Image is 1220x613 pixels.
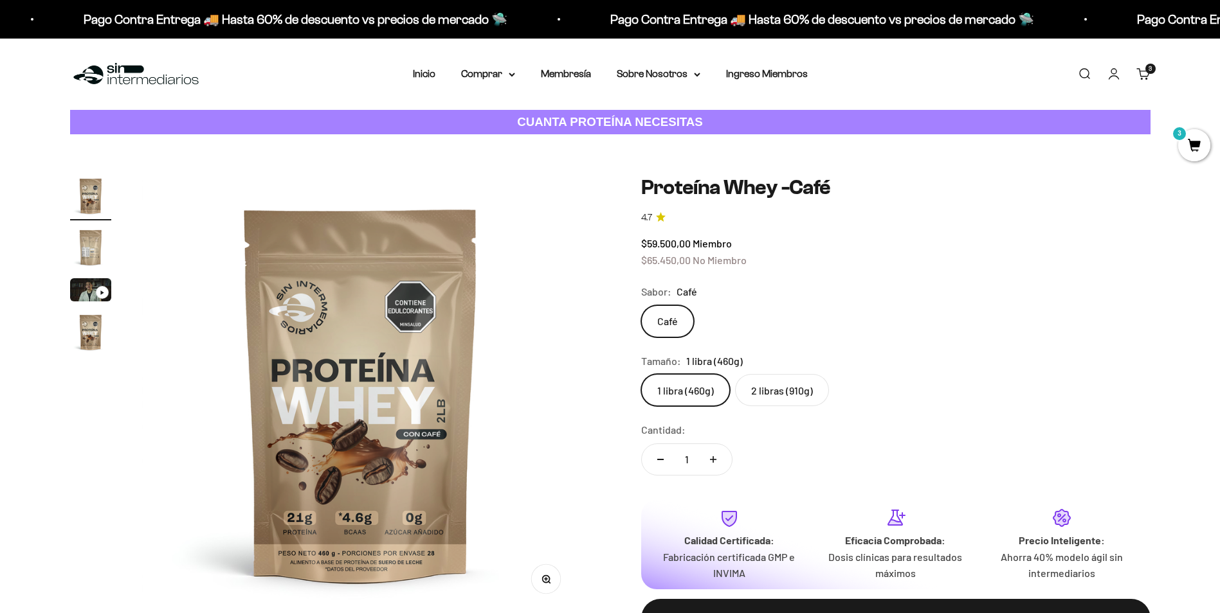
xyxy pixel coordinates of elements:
[642,444,679,475] button: Reducir cantidad
[686,353,743,369] span: 1 libra (460g)
[677,283,697,300] span: Café
[413,68,435,79] a: Inicio
[684,534,774,546] strong: Calidad Certificada:
[695,444,732,475] button: Aumentar cantidad
[70,175,111,217] img: Proteína Whey -Café
[70,278,111,305] button: Ir al artículo 3
[461,66,515,82] summary: Comprar
[641,353,681,369] legend: Tamaño:
[1019,534,1105,546] strong: Precio Inteligente:
[541,68,591,79] a: Membresía
[845,534,945,546] strong: Eficacia Comprobada:
[693,237,732,249] span: Miembro
[657,549,803,582] p: Fabricación certificada GMP e INVIMA
[70,312,111,353] img: Proteína Whey -Café
[70,175,111,220] button: Ir al artículo 1
[641,422,686,438] label: Cantidad:
[1149,66,1152,72] span: 3
[517,115,703,129] strong: CUANTA PROTEÍNA NECESITAS
[641,175,1151,200] h1: Proteína Whey -Café
[641,283,671,300] legend: Sabor:
[1172,126,1187,141] mark: 3
[641,254,691,266] span: $65.450,00
[72,9,496,30] p: Pago Contra Entrega 🚚 Hasta 60% de descuento vs precios de mercado 🛸
[142,175,579,612] img: Proteína Whey -Café
[641,237,691,249] span: $59.500,00
[641,211,1151,225] a: 4.74.7 de 5.0 estrellas
[617,66,700,82] summary: Sobre Nosotros
[989,549,1135,582] p: Ahorra 40% modelo ágil sin intermediarios
[70,227,111,272] button: Ir al artículo 2
[70,110,1151,135] a: CUANTA PROTEÍNA NECESITAS
[599,9,1023,30] p: Pago Contra Entrega 🚚 Hasta 60% de descuento vs precios de mercado 🛸
[641,211,652,225] span: 4.7
[823,549,969,582] p: Dosis clínicas para resultados máximos
[1178,139,1210,154] a: 3
[70,227,111,268] img: Proteína Whey -Café
[693,254,747,266] span: No Miembro
[726,68,808,79] a: Ingreso Miembros
[70,312,111,357] button: Ir al artículo 4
